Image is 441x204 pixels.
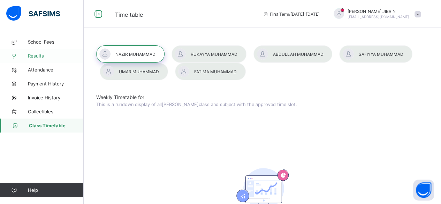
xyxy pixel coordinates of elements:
[28,187,83,193] span: Help
[28,81,84,86] span: Payment History
[327,8,424,20] div: MOHAMMEDJIBRIN
[263,12,320,17] span: session/term information
[28,109,84,114] span: Collectibles
[6,6,60,21] img: safsims
[348,15,409,19] span: [EMAIL_ADDRESS][DOMAIN_NAME]
[115,11,143,18] span: Time table
[413,180,434,201] button: Open asap
[96,102,297,107] span: This is a rundown display of all [PERSON_NAME] class and subject with the approved time slot.
[96,94,428,100] span: Weekly Timetable for
[28,95,84,100] span: Invoice History
[348,9,409,14] span: [PERSON_NAME] JIBRIN
[29,123,84,128] span: Class Timetable
[28,67,84,73] span: Attendance
[28,53,84,59] span: Results
[28,39,84,45] span: School Fees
